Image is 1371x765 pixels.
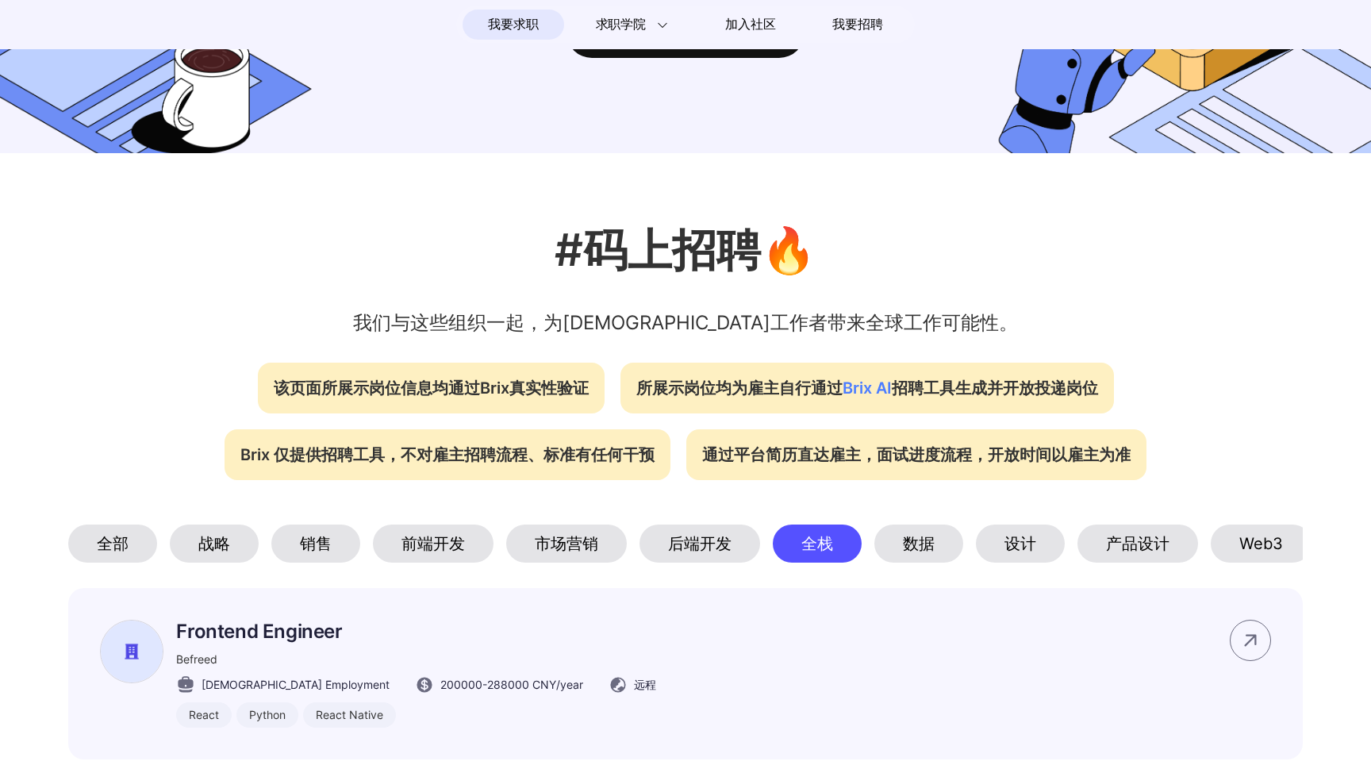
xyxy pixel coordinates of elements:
span: 我要求职 [488,12,538,37]
div: 战略 [170,525,259,563]
span: [DEMOGRAPHIC_DATA] Employment [202,676,390,693]
div: 数据 [874,525,963,563]
span: 我要招聘 [832,15,882,34]
span: 远程 [634,676,656,693]
div: 所展示岗位均为雇主自行通过 招聘工具生成并开放投递岗位 [620,363,1114,413]
div: React [176,702,232,728]
p: Frontend Engineer [176,620,656,643]
span: Brix AI [843,379,892,398]
span: 200000 - 288000 CNY /year [440,676,583,693]
div: Web3 [1211,525,1311,563]
span: Befreed [176,652,217,666]
div: 前端开发 [373,525,493,563]
div: 销售 [271,525,360,563]
div: 通过平台简历直达雇主，面试进度流程，开放时间以雇主为准 [686,429,1146,480]
div: Brix 仅提供招聘工具，不对雇主招聘流程、标准有任何干预 [225,429,670,480]
div: 后端开发 [639,525,760,563]
span: 加入社区 [725,12,775,37]
div: 全栈 [773,525,862,563]
div: React Native [303,702,396,728]
div: 该页面所展示岗位信息均通过Brix真实性验证 [258,363,605,413]
div: 产品设计 [1077,525,1198,563]
div: Python [236,702,298,728]
span: 求职学院 [596,15,646,34]
div: 全部 [68,525,157,563]
div: 设计 [976,525,1065,563]
div: 市场营销 [506,525,627,563]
